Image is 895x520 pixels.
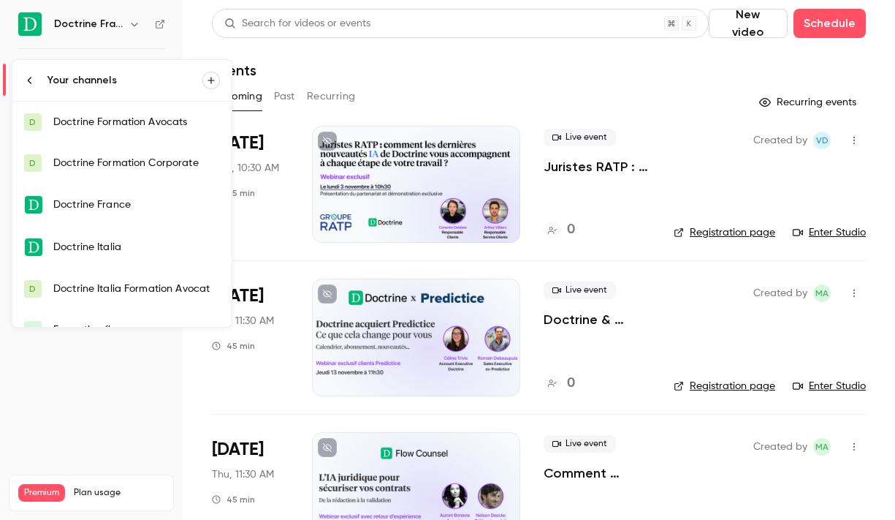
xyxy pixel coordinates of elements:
[29,282,36,295] span: D
[29,157,36,170] span: D
[53,323,220,337] div: Formation flow
[53,197,220,212] div: Doctrine France
[25,238,42,256] img: Doctrine Italia
[53,115,220,129] div: Doctrine Formation Avocats
[53,282,220,296] div: Doctrine Italia Formation Avocat
[25,196,42,214] img: Doctrine France
[53,240,220,255] div: Doctrine Italia
[53,156,220,170] div: Doctrine Formation Corporate
[31,323,35,336] span: F
[29,116,36,129] span: D
[47,73,202,88] div: Your channels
